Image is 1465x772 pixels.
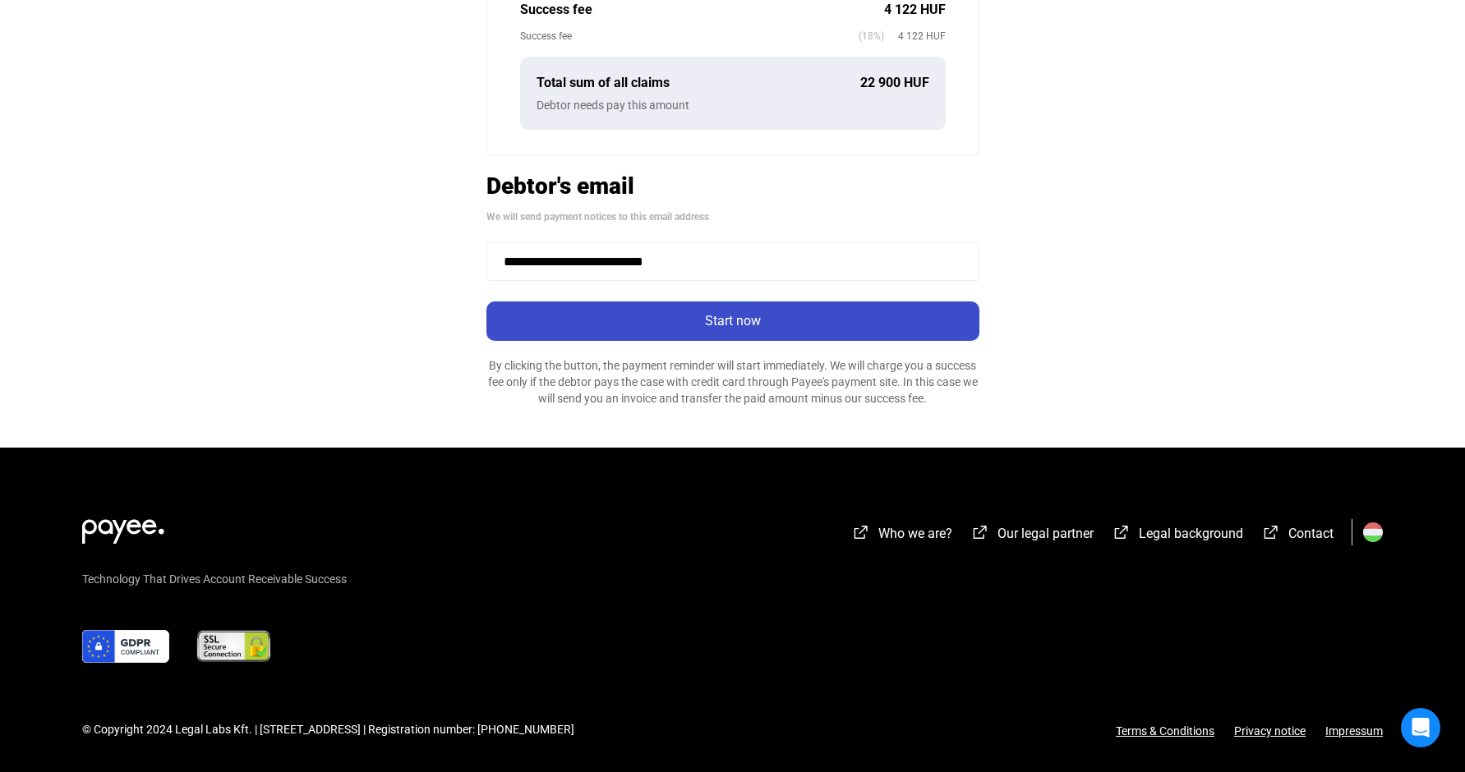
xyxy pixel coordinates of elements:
[851,528,952,544] a: external-link-whiteWho we are?
[537,97,929,113] div: Debtor needs pay this amount
[1363,522,1383,542] img: HU.svg
[486,209,979,225] div: We will send payment notices to this email address
[82,510,164,544] img: white-payee-white-dot.svg
[486,172,979,200] h2: Debtor's email
[1139,526,1243,541] span: Legal background
[1112,524,1131,540] img: external-link-white
[1112,528,1243,544] a: external-link-whiteLegal background
[196,630,272,663] img: ssl
[1116,724,1214,738] a: Terms & Conditions
[1214,724,1325,738] a: Privacy notice
[1288,526,1334,541] span: Contact
[486,301,979,341] button: Start now
[520,28,859,44] div: Success fee
[1401,708,1440,747] div: Open Intercom Messenger
[1261,524,1281,540] img: external-link-white
[1261,528,1334,544] a: external-link-whiteContact
[970,528,1094,544] a: external-link-whiteOur legal partner
[859,28,884,44] span: (18%)
[878,526,952,541] span: Who we are?
[82,630,169,663] img: gdpr
[860,73,929,93] div: 22 900 HUF
[970,524,990,540] img: external-link-white
[997,526,1094,541] span: Our legal partner
[486,357,979,407] div: By clicking the button, the payment reminder will start immediately. We will charge you a success...
[884,28,946,44] span: 4 122 HUF
[537,73,860,93] div: Total sum of all claims
[82,721,574,738] div: © Copyright 2024 Legal Labs Kft. | [STREET_ADDRESS] | Registration number: [PHONE_NUMBER]
[1325,724,1383,738] a: Impressum
[491,311,974,331] div: Start now
[851,524,871,540] img: external-link-white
